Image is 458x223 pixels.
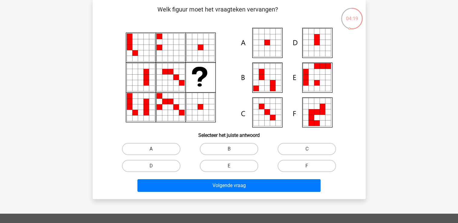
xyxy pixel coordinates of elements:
h6: Selecteer het juiste antwoord [102,128,356,138]
label: A [122,143,180,155]
label: D [122,160,180,172]
label: E [200,160,258,172]
div: 04:19 [341,7,363,22]
label: B [200,143,258,155]
p: Welk figuur moet het vraagteken vervangen? [102,5,333,23]
button: Volgende vraag [137,179,321,192]
label: C [278,143,336,155]
label: F [278,160,336,172]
